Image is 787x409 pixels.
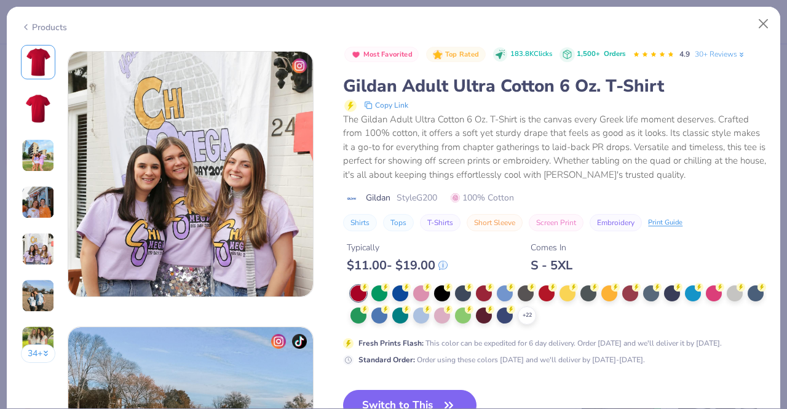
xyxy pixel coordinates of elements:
img: User generated content [22,139,55,172]
img: User generated content [22,326,55,359]
img: User generated content [22,279,55,312]
span: Top Rated [445,51,480,58]
div: S - 5XL [531,258,572,273]
button: Embroidery [590,214,642,231]
button: Badge Button [344,47,419,63]
div: The Gildan Adult Ultra Cotton 6 Oz. T-Shirt is the canvas every Greek life moment deserves. Craft... [343,113,766,182]
img: tiktok-icon.png [292,334,307,349]
span: + 22 [523,311,532,320]
button: Tops [383,214,414,231]
a: 30+ Reviews [695,49,746,60]
img: Top Rated sort [433,50,443,60]
strong: Standard Order : [358,355,415,365]
button: Screen Print [529,214,583,231]
img: brand logo [343,194,360,204]
div: Products [21,21,67,34]
div: Gildan Adult Ultra Cotton 6 Oz. T-Shirt [343,74,766,98]
button: Short Sleeve [467,214,523,231]
span: 183.8K Clicks [510,49,552,60]
button: Close [752,12,775,36]
div: Comes In [531,241,572,254]
button: T-Shirts [420,214,461,231]
span: Style G200 [397,191,437,204]
img: insta-icon.png [271,334,286,349]
span: Orders [604,49,625,58]
img: Back [23,94,53,124]
div: $ 11.00 - $ 19.00 [347,258,448,273]
img: User generated content [22,232,55,266]
img: Front [23,47,53,77]
button: 34+ [21,344,56,363]
div: Order using these colors [DATE] and we'll deliver by [DATE]-[DATE]. [358,354,645,365]
div: Typically [347,241,448,254]
img: Most Favorited sort [351,50,361,60]
div: 4.9 Stars [633,45,674,65]
span: 100% Cotton [451,191,514,204]
button: Shirts [343,214,377,231]
span: Most Favorited [363,51,413,58]
div: This color can be expedited for 6 day delivery. Order [DATE] and we'll deliver it by [DATE]. [358,338,722,349]
strong: Fresh Prints Flash : [358,338,424,348]
img: User generated content [22,186,55,219]
button: copy to clipboard [360,98,412,113]
img: 3a5c3bea-0286-4e91-9966-557e54b0c34f [68,52,313,296]
span: 4.9 [679,49,690,59]
span: Gildan [366,191,390,204]
div: Print Guide [648,218,682,228]
button: Badge Button [426,47,485,63]
div: 1,500+ [577,49,625,60]
img: insta-icon.png [292,58,307,73]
